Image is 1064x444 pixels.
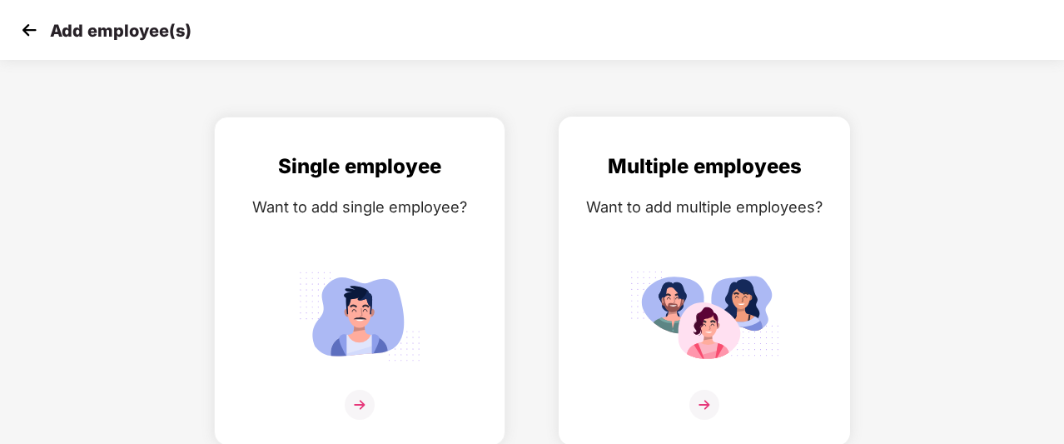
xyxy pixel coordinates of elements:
img: svg+xml;base64,PHN2ZyB4bWxucz0iaHR0cDovL3d3dy53My5vcmcvMjAwMC9zdmciIHdpZHRoPSIzNiIgaGVpZ2h0PSIzNi... [689,390,719,420]
img: svg+xml;base64,PHN2ZyB4bWxucz0iaHR0cDovL3d3dy53My5vcmcvMjAwMC9zdmciIGlkPSJNdWx0aXBsZV9lbXBsb3llZS... [629,264,779,368]
p: Add employee(s) [50,21,191,41]
img: svg+xml;base64,PHN2ZyB4bWxucz0iaHR0cDovL3d3dy53My5vcmcvMjAwMC9zdmciIGlkPSJTaW5nbGVfZW1wbG95ZWUiIH... [285,264,435,368]
img: svg+xml;base64,PHN2ZyB4bWxucz0iaHR0cDovL3d3dy53My5vcmcvMjAwMC9zdmciIHdpZHRoPSIzMCIgaGVpZ2h0PSIzMC... [17,17,42,42]
div: Single employee [231,151,488,182]
img: svg+xml;base64,PHN2ZyB4bWxucz0iaHR0cDovL3d3dy53My5vcmcvMjAwMC9zdmciIHdpZHRoPSIzNiIgaGVpZ2h0PSIzNi... [345,390,375,420]
div: Want to add multiple employees? [576,195,833,219]
div: Want to add single employee? [231,195,488,219]
div: Multiple employees [576,151,833,182]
